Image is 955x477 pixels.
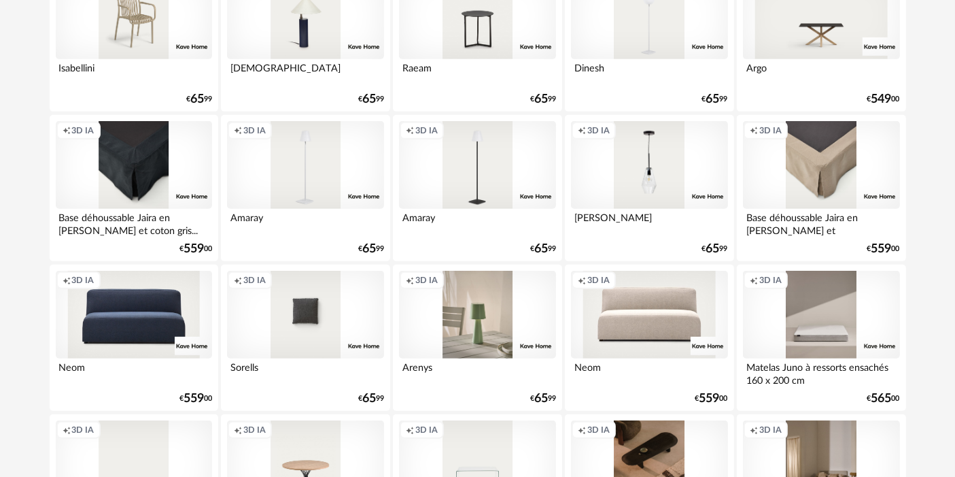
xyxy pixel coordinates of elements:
span: 65 [362,95,376,104]
a: Creation icon 3D IA [PERSON_NAME] €6599 [565,115,733,262]
div: € 99 [186,95,212,104]
span: Creation icon [406,425,414,435]
a: Creation icon 3D IA Neom €55900 [565,265,733,412]
a: Creation icon 3D IA Base déhoussable Jaira en [PERSON_NAME] et coton gris... €55900 [50,115,218,262]
div: Raeam [399,59,555,86]
div: € 99 [530,244,556,254]
a: Creation icon 3D IA Matelas Juno à ressorts ensachés 160 x 200 cm €56500 [737,265,905,412]
div: € 99 [358,95,384,104]
div: € 00 [179,244,212,254]
span: 559 [871,244,892,254]
div: € 00 [179,394,212,404]
div: Argo [743,59,899,86]
span: 65 [706,244,720,254]
span: 3D IA [243,425,266,435]
span: 3D IA [72,275,94,286]
div: Isabellini [56,59,212,86]
span: 3D IA [759,125,782,136]
div: € 00 [867,244,900,254]
div: € 00 [695,394,728,404]
span: 65 [706,95,720,104]
span: 3D IA [587,425,610,435]
div: Neom [56,359,212,386]
div: Amaray [399,209,555,236]
div: Arenys [399,359,555,386]
span: 65 [534,244,548,254]
span: Creation icon [234,125,242,136]
span: Creation icon [578,425,586,435]
span: 65 [362,244,376,254]
span: 3D IA [415,125,438,136]
a: Creation icon 3D IA Amaray €6599 [221,115,389,262]
div: [DEMOGRAPHIC_DATA] [227,59,383,86]
span: Creation icon [63,425,71,435]
div: Sorells [227,359,383,386]
span: 65 [534,95,548,104]
span: 3D IA [243,125,266,136]
span: 3D IA [243,275,266,286]
span: 3D IA [415,275,438,286]
div: € 99 [702,244,728,254]
a: Creation icon 3D IA Base déhoussable Jaira en [PERSON_NAME] et [PERSON_NAME] pour... €55900 [737,115,905,262]
span: 3D IA [415,425,438,435]
div: € 99 [358,394,384,404]
span: 3D IA [72,425,94,435]
span: 559 [184,244,204,254]
a: Creation icon 3D IA Amaray €6599 [393,115,561,262]
span: 565 [871,394,892,404]
div: Amaray [227,209,383,236]
span: 3D IA [72,125,94,136]
span: Creation icon [578,275,586,286]
div: € 99 [530,95,556,104]
span: 65 [534,394,548,404]
span: Creation icon [406,275,414,286]
div: Base déhoussable Jaira en [PERSON_NAME] et [PERSON_NAME] pour... [743,209,899,236]
a: Creation icon 3D IA Sorells €6599 [221,265,389,412]
span: 549 [871,95,892,104]
span: 3D IA [587,125,610,136]
span: Creation icon [63,275,71,286]
div: € 99 [358,244,384,254]
span: 3D IA [587,275,610,286]
span: Creation icon [63,125,71,136]
span: 3D IA [759,425,782,435]
span: Creation icon [234,275,242,286]
span: Creation icon [750,125,758,136]
span: Creation icon [234,425,242,435]
a: Creation icon 3D IA Neom €55900 [50,265,218,412]
span: 559 [699,394,720,404]
div: € 99 [702,95,728,104]
div: Dinesh [571,59,727,86]
span: 559 [184,394,204,404]
span: Creation icon [750,275,758,286]
span: Creation icon [750,425,758,435]
div: € 00 [867,394,900,404]
span: Creation icon [406,125,414,136]
div: € 99 [530,394,556,404]
div: Base déhoussable Jaira en [PERSON_NAME] et coton gris... [56,209,212,236]
div: Matelas Juno à ressorts ensachés 160 x 200 cm [743,359,899,386]
div: € 00 [867,95,900,104]
span: Creation icon [578,125,586,136]
span: 3D IA [759,275,782,286]
a: Creation icon 3D IA Arenys €6599 [393,265,561,412]
div: [PERSON_NAME] [571,209,727,236]
span: 65 [362,394,376,404]
span: 65 [190,95,204,104]
div: Neom [571,359,727,386]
